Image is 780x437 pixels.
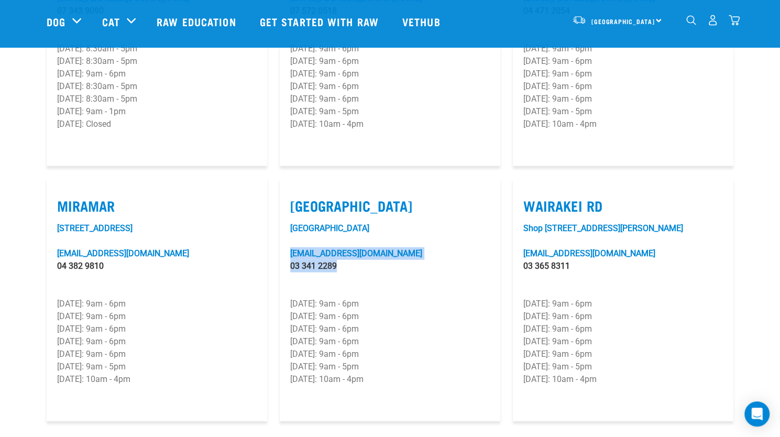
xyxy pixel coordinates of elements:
p: [DATE]: 9am - 5pm [290,360,490,373]
p: [DATE]: 9am - 6pm [523,80,723,93]
label: Wairakei Rd [523,198,723,214]
a: [EMAIL_ADDRESS][DOMAIN_NAME] [57,248,189,258]
img: home-icon@2x.png [729,15,740,26]
p: [DATE]: 9am - 6pm [523,93,723,105]
p: [DATE]: 8:30am - 5pm [57,55,257,68]
p: [DATE]: 9am - 5pm [290,105,490,118]
a: Vethub [392,1,454,42]
a: [EMAIL_ADDRESS][DOMAIN_NAME] [523,248,655,258]
p: [DATE]: 10am - 4pm [290,373,490,386]
p: [DATE]: 10am - 4pm [523,373,723,386]
a: Cat [102,14,120,29]
p: [DATE]: 10am - 4pm [523,118,723,130]
img: home-icon-1@2x.png [686,15,696,25]
a: 04 382 9810 [57,261,104,271]
p: [DATE]: 9am - 6pm [290,323,490,335]
img: user.png [707,15,718,26]
a: Shop [STREET_ADDRESS][PERSON_NAME] [523,223,683,233]
p: [DATE]: 9am - 6pm [523,68,723,80]
p: [DATE]: 9am - 6pm [523,348,723,360]
p: [DATE]: 9am - 1pm [57,105,257,118]
p: [DATE]: 9am - 6pm [57,335,257,348]
img: van-moving.png [572,15,586,25]
a: Get started with Raw [249,1,392,42]
p: [DATE]: 9am - 6pm [290,42,490,55]
a: Raw Education [146,1,249,42]
label: [GEOGRAPHIC_DATA] [290,198,490,214]
p: [DATE]: 9am - 6pm [290,310,490,323]
p: [DATE]: 9am - 6pm [290,298,490,310]
p: [DATE]: 9am - 5pm [523,105,723,118]
p: [DATE]: 9am - 5pm [57,360,257,373]
p: [DATE]: 10am - 4pm [290,118,490,130]
p: [DATE]: 9am - 6pm [57,310,257,323]
p: [DATE]: 9am - 6pm [290,335,490,348]
p: [DATE]: 9am - 6pm [523,335,723,348]
p: [DATE]: 9am - 6pm [523,55,723,68]
p: [DATE]: 9am - 5pm [523,360,723,373]
a: Dog [47,14,65,29]
p: [DATE]: 9am - 6pm [57,323,257,335]
a: [GEOGRAPHIC_DATA] [290,223,369,233]
p: [DATE]: 9am - 6pm [523,298,723,310]
p: [DATE]: 9am - 6pm [523,310,723,323]
p: [DATE]: 9am - 6pm [290,55,490,68]
a: 03 341 2289 [290,261,337,271]
span: [GEOGRAPHIC_DATA] [591,19,655,23]
p: [DATE]: 8:30am - 5pm [57,93,257,105]
a: [STREET_ADDRESS] [57,223,133,233]
p: [DATE]: 9am - 6pm [523,42,723,55]
p: [DATE]: 10am - 4pm [57,373,257,386]
div: Open Intercom Messenger [744,401,770,427]
a: 03 365 8311 [523,261,570,271]
a: [EMAIL_ADDRESS][DOMAIN_NAME] [290,248,422,258]
p: [DATE]: 9am - 6pm [290,93,490,105]
p: [DATE]: 9am - 6pm [57,298,257,310]
p: [DATE]: Closed [57,118,257,130]
label: Miramar [57,198,257,214]
p: [DATE]: 8:30am - 5pm [57,80,257,93]
p: [DATE]: 9am - 6pm [57,348,257,360]
p: [DATE]: 9am - 6pm [57,68,257,80]
p: [DATE]: 9am - 6pm [290,68,490,80]
p: [DATE]: 9am - 6pm [290,348,490,360]
p: [DATE]: 8:30am - 5pm [57,42,257,55]
p: [DATE]: 9am - 6pm [523,323,723,335]
p: [DATE]: 9am - 6pm [290,80,490,93]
